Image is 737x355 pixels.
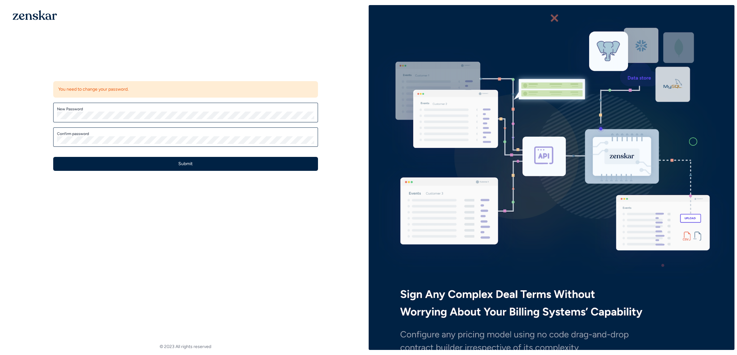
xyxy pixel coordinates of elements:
[53,81,318,98] div: You need to change your password.
[57,106,314,112] label: New Password
[13,10,57,20] img: 1OGAJ2xQqyY4LXKgY66KYq0eOWRCkrZdAb3gUhuVAqdWPZE9SRJmCz+oDMSn4zDLXe31Ii730ItAGKgCKgCCgCikA4Av8PJUP...
[57,131,314,136] label: Confirm password
[53,157,318,171] button: Submit
[3,344,369,350] footer: © 2023 All rights reserved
